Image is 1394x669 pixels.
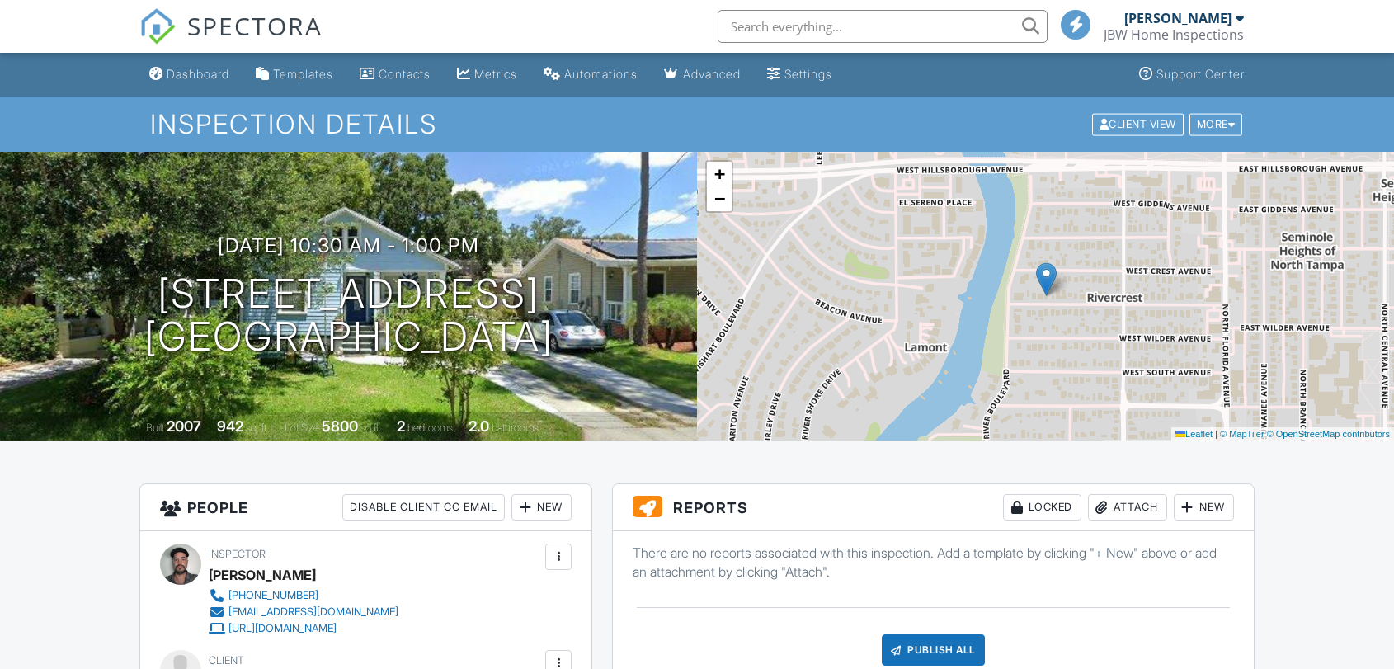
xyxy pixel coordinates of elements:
[218,234,479,257] h3: [DATE] 10:30 am - 1:00 pm
[167,417,201,435] div: 2007
[1220,429,1264,439] a: © MapTiler
[474,67,517,81] div: Metrics
[537,59,644,90] a: Automations (Basic)
[1175,429,1213,439] a: Leaflet
[407,422,453,434] span: bedrooms
[322,417,358,435] div: 5800
[342,494,505,521] div: Disable Client CC Email
[469,417,489,435] div: 2.0
[228,589,318,602] div: [PHONE_NUMBER]
[657,59,747,90] a: Advanced
[1036,262,1057,296] img: Marker
[246,422,269,434] span: sq. ft.
[613,484,1254,531] h3: Reports
[707,162,732,186] a: Zoom in
[492,422,539,434] span: bathrooms
[273,67,333,81] div: Templates
[761,59,839,90] a: Settings
[209,563,316,587] div: [PERSON_NAME]
[511,494,572,521] div: New
[683,67,741,81] div: Advanced
[1215,429,1217,439] span: |
[633,544,1234,581] p: There are no reports associated with this inspection. Add a template by clicking "+ New" above or...
[209,587,398,604] a: [PHONE_NUMBER]
[140,484,591,531] h3: People
[360,422,381,434] span: sq.ft.
[139,8,176,45] img: The Best Home Inspection Software - Spectora
[564,67,638,81] div: Automations
[397,417,405,435] div: 2
[1156,67,1245,81] div: Support Center
[146,422,164,434] span: Built
[209,654,244,667] span: Client
[1104,26,1244,43] div: JBW Home Inspections
[1267,429,1390,439] a: © OpenStreetMap contributors
[143,59,236,90] a: Dashboard
[150,110,1244,139] h1: Inspection Details
[450,59,524,90] a: Metrics
[1189,113,1243,135] div: More
[249,59,340,90] a: Templates
[209,548,266,560] span: Inspector
[167,67,229,81] div: Dashboard
[718,10,1048,43] input: Search everything...
[144,272,553,360] h1: [STREET_ADDRESS] [GEOGRAPHIC_DATA]
[1088,494,1167,521] div: Attach
[228,605,398,619] div: [EMAIL_ADDRESS][DOMAIN_NAME]
[209,604,398,620] a: [EMAIL_ADDRESS][DOMAIN_NAME]
[882,634,985,666] div: Publish All
[784,67,832,81] div: Settings
[209,620,398,637] a: [URL][DOMAIN_NAME]
[285,422,319,434] span: Lot Size
[1133,59,1251,90] a: Support Center
[353,59,437,90] a: Contacts
[1092,113,1184,135] div: Client View
[379,67,431,81] div: Contacts
[1174,494,1234,521] div: New
[714,188,725,209] span: −
[1124,10,1232,26] div: [PERSON_NAME]
[217,417,243,435] div: 942
[139,22,323,57] a: SPECTORA
[228,622,337,635] div: [URL][DOMAIN_NAME]
[714,163,725,184] span: +
[707,186,732,211] a: Zoom out
[1090,117,1188,130] a: Client View
[1003,494,1081,521] div: Locked
[187,8,323,43] span: SPECTORA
